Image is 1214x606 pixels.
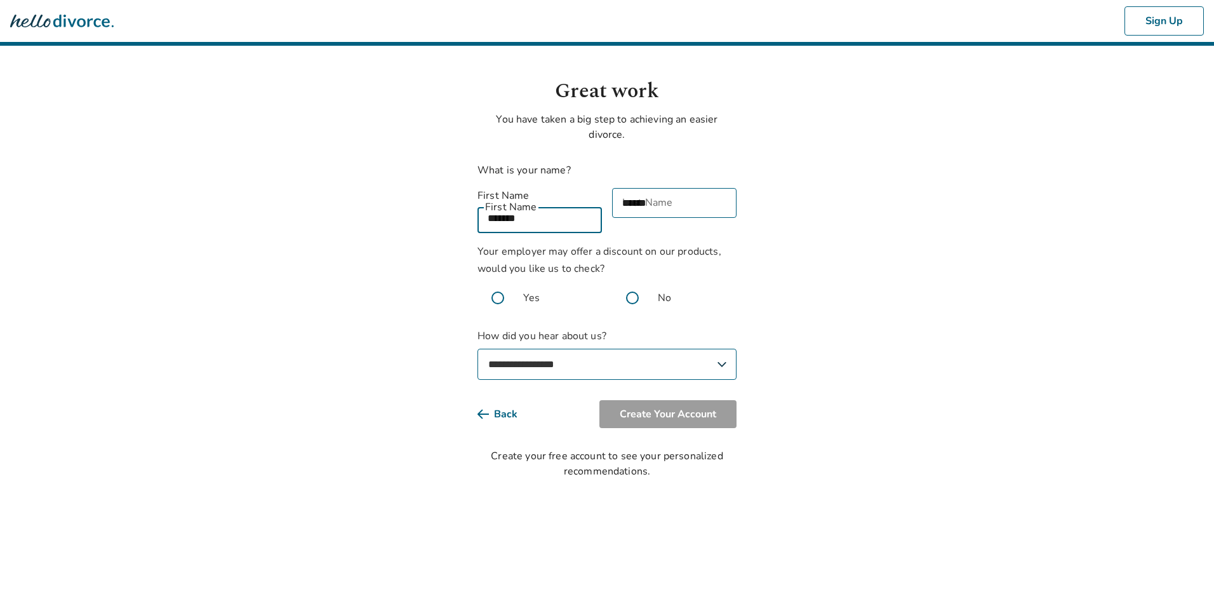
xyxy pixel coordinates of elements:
div: Create your free account to see your personalized recommendations. [477,448,737,479]
p: You have taken a big step to achieving an easier divorce. [477,112,737,142]
h1: Great work [477,76,737,107]
select: How did you hear about us? [477,349,737,380]
label: What is your name? [477,163,571,177]
span: No [658,290,671,306]
iframe: Chat Widget [1151,545,1214,606]
label: First Name [477,188,602,203]
label: How did you hear about us? [477,328,737,380]
span: Your employer may offer a discount on our products, would you like us to check? [477,245,721,276]
button: Create Your Account [599,400,737,428]
span: Yes [523,290,540,306]
button: Sign Up [1124,6,1204,36]
button: Back [477,400,538,428]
